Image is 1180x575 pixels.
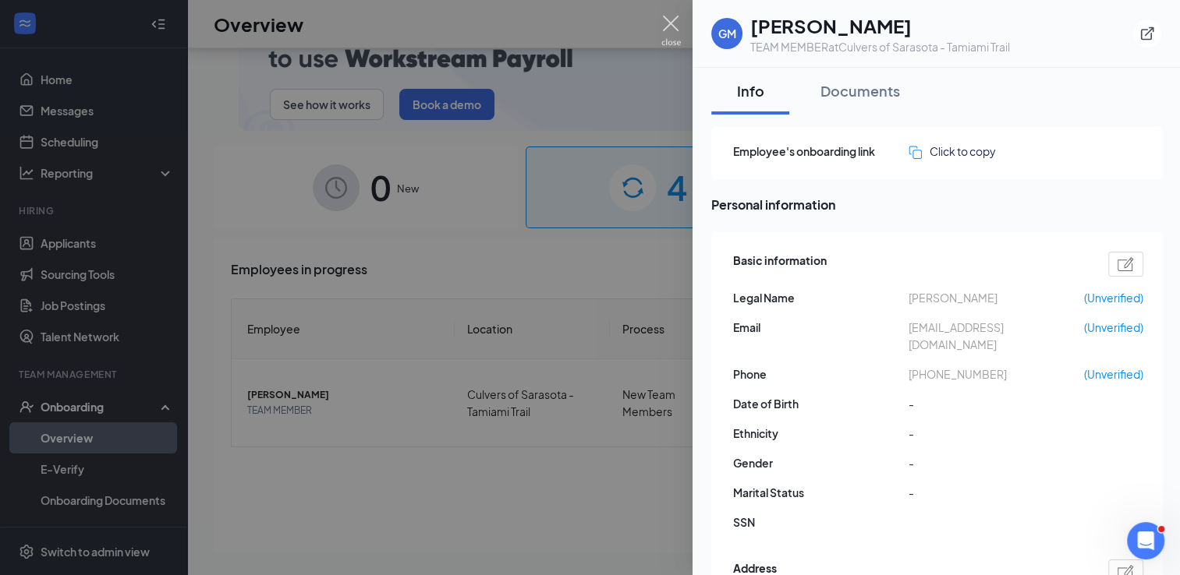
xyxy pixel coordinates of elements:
[909,146,922,159] img: click-to-copy.71757273a98fde459dfc.svg
[1133,19,1161,48] button: ExternalLink
[909,143,996,160] button: Click to copy
[733,289,909,306] span: Legal Name
[733,252,827,277] span: Basic information
[909,319,1084,353] span: [EMAIL_ADDRESS][DOMAIN_NAME]
[733,365,909,383] span: Phone
[909,289,1084,306] span: [PERSON_NAME]
[909,365,1084,383] span: [PHONE_NUMBER]
[909,454,1084,471] span: -
[1084,289,1143,306] span: (Unverified)
[1084,365,1143,383] span: (Unverified)
[733,425,909,442] span: Ethnicity
[1127,522,1164,559] iframe: Intercom live chat
[733,513,909,531] span: SSN
[750,12,1010,39] h1: [PERSON_NAME]
[909,425,1084,442] span: -
[733,484,909,501] span: Marital Status
[733,454,909,471] span: Gender
[711,195,1163,214] span: Personal information
[1139,26,1155,41] svg: ExternalLink
[909,395,1084,412] span: -
[750,39,1010,55] div: TEAM MEMBER at Culvers of Sarasota - Tamiami Trail
[909,484,1084,501] span: -
[820,81,900,101] div: Documents
[733,395,909,412] span: Date of Birth
[727,81,774,101] div: Info
[718,26,736,41] div: GM
[733,143,909,160] span: Employee's onboarding link
[733,319,909,336] span: Email
[1084,319,1143,336] span: (Unverified)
